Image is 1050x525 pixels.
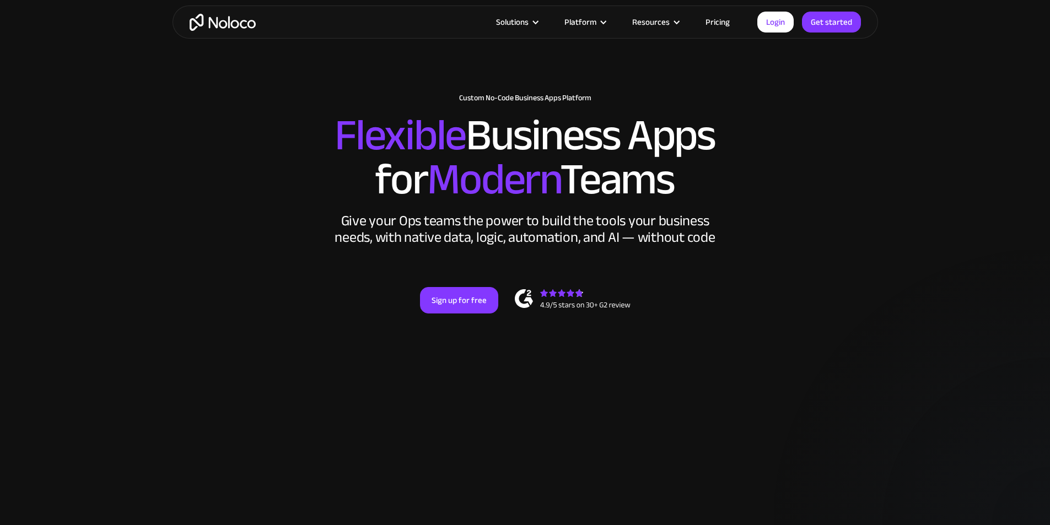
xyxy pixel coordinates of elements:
[632,15,670,29] div: Resources
[420,287,498,313] a: Sign up for free
[184,113,867,202] h2: Business Apps for Teams
[757,12,794,33] a: Login
[190,14,256,31] a: home
[692,15,744,29] a: Pricing
[564,15,596,29] div: Platform
[427,138,560,220] span: Modern
[551,15,618,29] div: Platform
[618,15,692,29] div: Resources
[184,94,867,102] h1: Custom No-Code Business Apps Platform
[335,94,466,176] span: Flexible
[802,12,861,33] a: Get started
[496,15,529,29] div: Solutions
[482,15,551,29] div: Solutions
[332,213,718,246] div: Give your Ops teams the power to build the tools your business needs, with native data, logic, au...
